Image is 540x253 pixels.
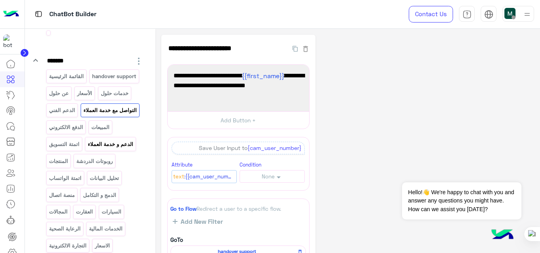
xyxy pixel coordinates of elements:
[48,123,83,132] p: الدفع الالكتروني
[49,9,96,20] p: ChatBot Builder
[170,217,225,225] button: Add New Filter
[48,224,81,233] p: الرعاية الصحية
[504,8,515,19] img: userImage
[48,157,68,166] p: المنتجات
[48,174,82,183] p: اتمتة الواتساب
[409,6,453,22] a: Contact Us
[48,140,80,149] p: اتمتة التسويق
[48,106,76,115] p: الدعم الفني
[240,162,261,168] small: Condition
[463,10,472,19] img: tab
[184,172,232,181] span: :{{cam_user_number}}
[31,56,40,65] i: keyboard_arrow_down
[77,89,93,98] p: الأسعار
[262,173,275,180] span: None
[522,9,532,19] img: profile
[76,157,113,166] p: روبوتات الدردشة
[170,206,196,212] span: Go to Flow
[402,182,521,219] span: Hello!👋 We're happy to chat with you and answer any questions you might have. How can we assist y...
[89,224,123,233] p: الخدمات المالية
[3,34,17,49] img: 114004088273201
[48,72,84,81] p: القائمة الرئيسية
[489,221,516,249] img: hulul-logo.png
[87,140,134,149] p: الدعم و خدمة العملاء
[89,174,120,183] p: تحليل البيانات
[48,191,75,200] p: منصة اتصال
[173,172,184,181] span: Text
[247,144,302,151] span: {cam_user_number}
[94,241,111,250] p: الاسعار
[172,162,193,168] small: Attribute
[170,236,183,243] b: GoTo
[289,44,302,53] button: Duplicate Flow
[172,142,305,154] div: Save User Input to
[48,241,87,250] p: التجارة الالكترونية
[459,6,475,22] a: tab
[100,89,129,98] p: خدمات حلول
[83,106,138,115] p: التواصل مع خدمة العملاء
[83,191,117,200] p: الدمج و التكامل
[484,10,493,19] img: tab
[168,111,309,129] button: Add Button +
[34,9,43,19] img: tab
[242,72,284,79] span: {{first_name}}
[170,205,306,213] div: Redirect a user to a specific flow.
[101,207,122,216] p: السيارات
[91,123,110,132] p: المبيعات
[174,71,303,101] span: نورتنا يا 👋، برجاء أرسال رقم الهاتف وسوف يتم التواصل معك في اقرب وقت✨
[302,44,310,53] button: Delete Flow
[240,170,305,182] button: None
[92,72,137,81] p: handover support
[177,218,223,225] span: Add New Filter
[76,207,94,216] p: العقارت
[48,89,69,98] p: عن حلول
[3,6,19,22] img: Logo
[48,207,68,216] p: المجالات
